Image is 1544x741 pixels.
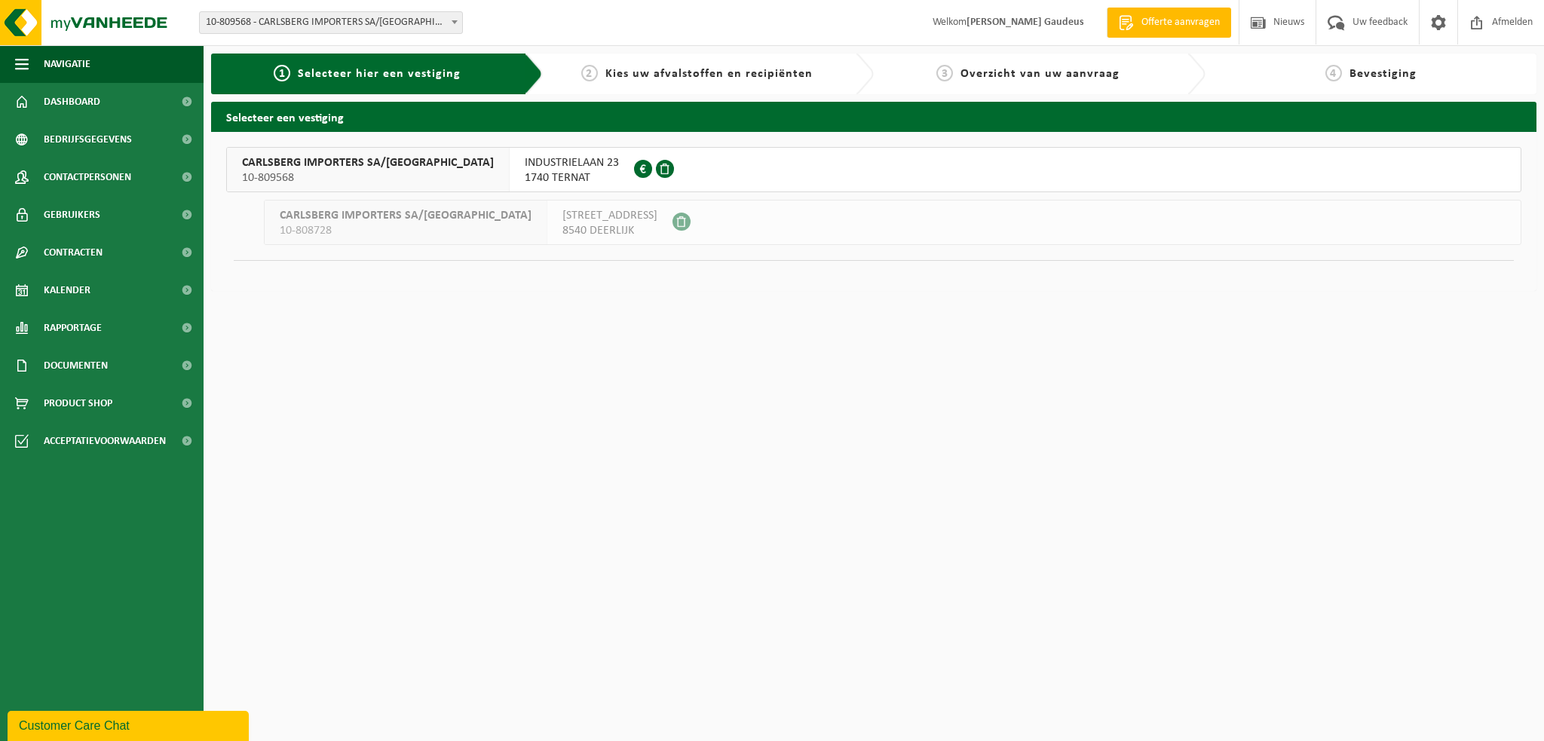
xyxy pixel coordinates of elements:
[44,309,102,347] span: Rapportage
[1325,65,1342,81] span: 4
[967,17,1084,28] strong: [PERSON_NAME] Gaudeus
[44,347,108,384] span: Documenten
[211,102,1536,131] h2: Selecteer een vestiging
[200,12,462,33] span: 10-809568 - CARLSBERG IMPORTERS SA/NV - TERNAT
[1107,8,1231,38] a: Offerte aanvragen
[581,65,598,81] span: 2
[960,68,1120,80] span: Overzicht van uw aanvraag
[298,68,461,80] span: Selecteer hier een vestiging
[199,11,463,34] span: 10-809568 - CARLSBERG IMPORTERS SA/NV - TERNAT
[44,196,100,234] span: Gebruikers
[1138,15,1224,30] span: Offerte aanvragen
[44,384,112,422] span: Product Shop
[562,223,657,238] span: 8540 DEERLIJK
[242,155,494,170] span: CARLSBERG IMPORTERS SA/[GEOGRAPHIC_DATA]
[274,65,290,81] span: 1
[280,223,532,238] span: 10-808728
[44,234,103,271] span: Contracten
[936,65,953,81] span: 3
[562,208,657,223] span: [STREET_ADDRESS]
[8,708,252,741] iframe: chat widget
[605,68,813,80] span: Kies uw afvalstoffen en recipiënten
[1349,68,1417,80] span: Bevestiging
[226,147,1521,192] button: CARLSBERG IMPORTERS SA/[GEOGRAPHIC_DATA] 10-809568 INDUSTRIELAAN 231740 TERNAT
[525,170,619,185] span: 1740 TERNAT
[44,121,132,158] span: Bedrijfsgegevens
[44,83,100,121] span: Dashboard
[44,422,166,460] span: Acceptatievoorwaarden
[242,170,494,185] span: 10-809568
[44,45,90,83] span: Navigatie
[525,155,619,170] span: INDUSTRIELAAN 23
[280,208,532,223] span: CARLSBERG IMPORTERS SA/[GEOGRAPHIC_DATA]
[44,158,131,196] span: Contactpersonen
[44,271,90,309] span: Kalender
